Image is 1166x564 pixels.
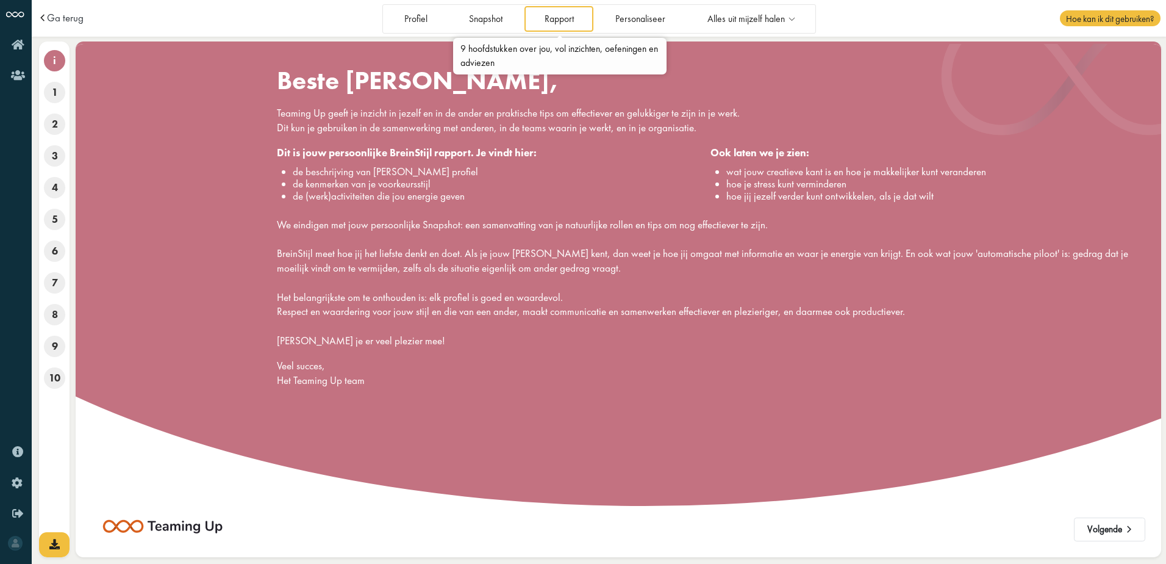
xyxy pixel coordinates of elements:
[102,516,224,537] img: teaming-logo.png
[384,6,447,31] a: Profiel
[710,146,1144,161] div: Ook laten we je zien:
[293,190,710,202] li: de (werk)activiteiten die jou energie geven
[44,50,65,71] span: i
[1074,518,1145,542] button: Volgende
[524,6,593,31] a: Rapport
[293,165,710,178] li: de beschrijving van [PERSON_NAME] profiel
[44,145,65,167] span: 3
[268,65,1144,398] div: We eindigen met jouw persoonlijke Snapshot: een samenvatting van je natuurlijke rollen en tips om...
[47,13,84,23] a: Ga terug
[1060,10,1160,26] span: Hoe kan ik dit gebruiken?
[277,247,1128,275] span: BreinStijl meet hoe jij het liefste denkt en doet. Als je jouw [PERSON_NAME] kent, dan weet je ho...
[277,65,1144,96] h1: Beste [PERSON_NAME],
[449,6,523,31] a: Snapshot
[687,6,814,31] a: Alles uit mijzelf halen
[726,178,1144,190] li: hoe je stress kunt verminderen
[277,106,1144,136] p: Teaming Up geeft je inzicht in jezelf en in de ander en praktische tips om effectiever en gelukki...
[44,114,65,135] span: 2
[726,190,1144,202] li: hoe jij jezelf verder kunt ontwikkelen, als je dat wilt
[277,276,1144,349] p: Het belangrijkste om te onthouden is: elk profiel is goed en waardevol. Respect en waardering voo...
[596,6,685,31] a: Personaliseer
[44,367,65,389] span: 10
[707,14,785,24] span: Alles uit mijzelf halen
[44,177,65,198] span: 4
[293,178,710,190] li: de kenmerken van je voorkeursstijl
[44,240,65,262] span: 6
[44,336,65,357] span: 9
[44,304,65,325] span: 8
[44,272,65,294] span: 7
[277,146,710,161] div: Dit is jouw persoonlijke BreinStijl rapport. Je vindt hier:
[277,359,1144,388] p: Veel succes, Het Teaming Up team
[44,82,65,103] span: 1
[44,209,65,230] span: 5
[726,165,1144,178] li: wat jouw creatieve kant is en hoe je makkelijker kunt veranderen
